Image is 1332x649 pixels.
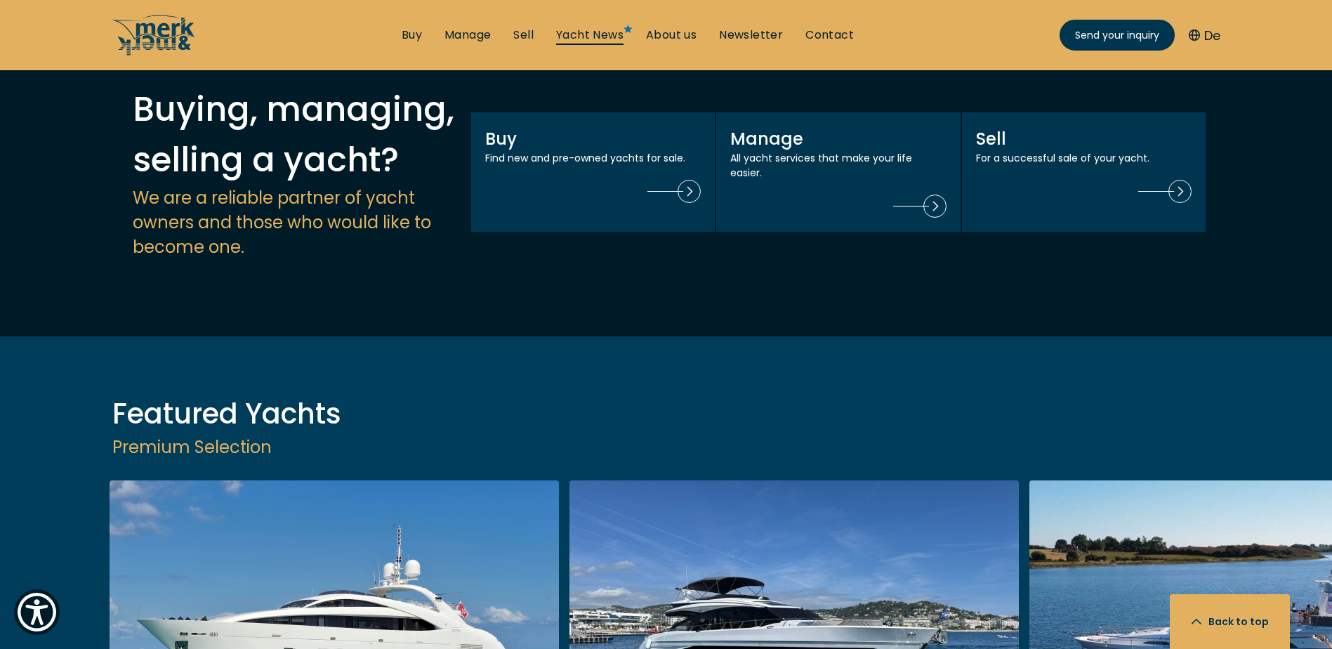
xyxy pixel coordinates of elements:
[976,126,1192,151] h4: Sell
[133,84,470,185] h2: Buying, managing, selling a yacht?
[730,151,946,181] p: All yacht services that make your life easier.
[805,27,854,43] a: Contact
[14,589,60,635] button: Show Accessibility Preferences
[513,27,534,43] a: Sell
[730,126,946,151] h4: Manage
[1170,594,1290,649] button: Back to top
[485,126,701,151] h4: Buy
[1138,180,1192,203] img: Sell
[719,27,783,43] a: Newsletter
[647,180,701,203] img: Buy
[893,195,947,218] img: Manage
[485,151,701,166] p: Find new and pre-owned yachts for sale.
[112,44,196,60] a: /
[646,27,697,43] a: About us
[1189,26,1220,45] button: De
[1075,28,1159,43] span: Send your inquiry
[444,27,491,43] a: Manage
[976,151,1192,166] p: For a successful sale of your yacht.
[1060,20,1175,51] a: Send your inquiry
[133,185,470,259] h4: We are a reliable partner of yacht owners and those who would like to become one.
[402,27,422,43] a: Buy
[556,27,624,43] a: Yacht News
